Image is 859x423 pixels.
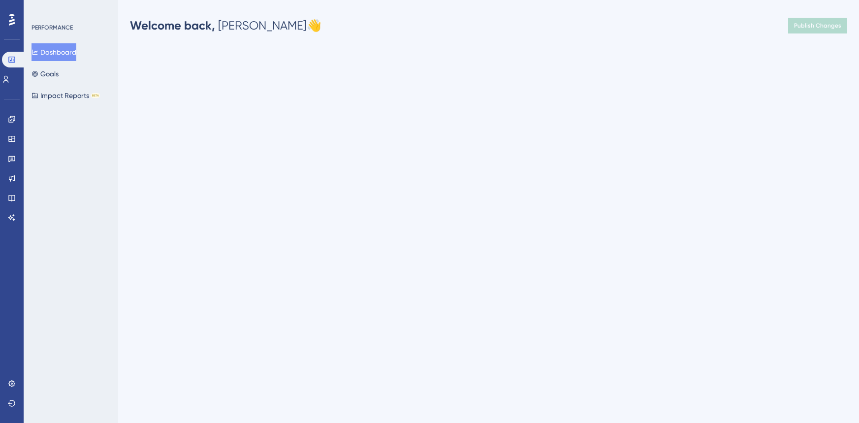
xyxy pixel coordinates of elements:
button: Dashboard [32,43,76,61]
button: Impact ReportsBETA [32,87,100,104]
div: [PERSON_NAME] 👋 [130,18,321,33]
button: Goals [32,65,59,83]
div: BETA [91,93,100,98]
span: Welcome back, [130,18,215,33]
button: Publish Changes [788,18,847,33]
span: Publish Changes [794,22,841,30]
div: PERFORMANCE [32,24,73,32]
